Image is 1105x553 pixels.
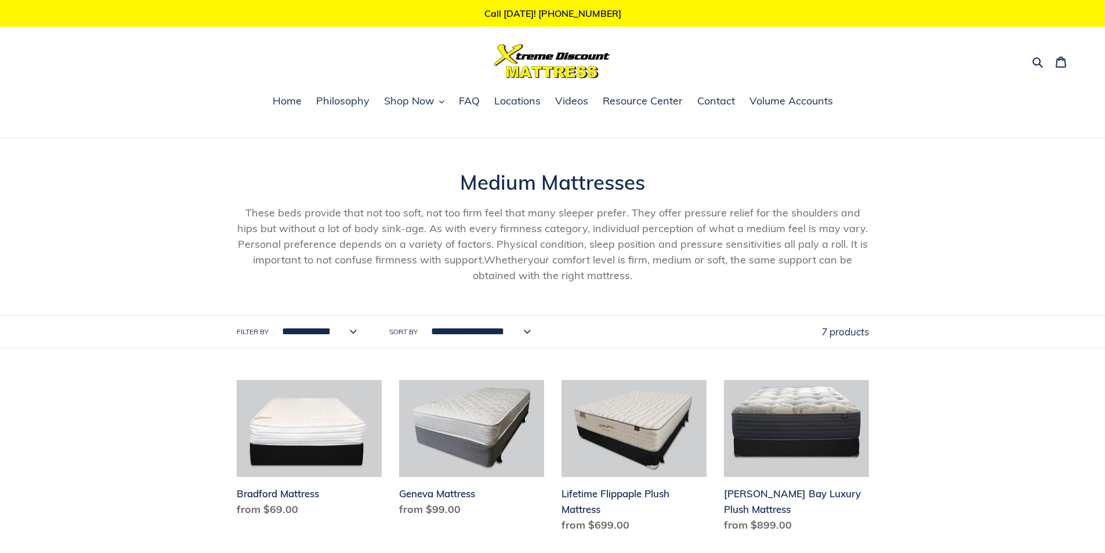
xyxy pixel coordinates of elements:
[273,94,302,108] span: Home
[494,94,541,108] span: Locations
[237,380,382,522] a: Bradford Mattress
[488,93,546,110] a: Locations
[697,94,735,108] span: Contact
[237,205,869,283] p: These beds provide that not too soft, not too firm feel that many sleeper prefer. They offer pres...
[494,44,610,78] img: Xtreme Discount Mattress
[378,93,450,110] button: Shop Now
[561,380,707,537] a: Lifetime Flippaple Plush Mattress
[237,327,269,337] label: Filter by
[484,253,528,266] span: Whether
[453,93,486,110] a: FAQ
[384,94,434,108] span: Shop Now
[460,169,645,195] span: Medium Mattresses
[549,93,594,110] a: Videos
[821,326,869,338] span: 7 products
[603,94,683,108] span: Resource Center
[555,94,588,108] span: Videos
[267,93,307,110] a: Home
[691,93,741,110] a: Contact
[316,94,369,108] span: Philosophy
[399,380,544,522] a: Geneva Mattress
[310,93,375,110] a: Philosophy
[459,94,480,108] span: FAQ
[749,94,833,108] span: Volume Accounts
[744,93,839,110] a: Volume Accounts
[389,327,418,337] label: Sort by
[597,93,689,110] a: Resource Center
[724,380,869,537] a: Chadwick Bay Luxury Plush Mattress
